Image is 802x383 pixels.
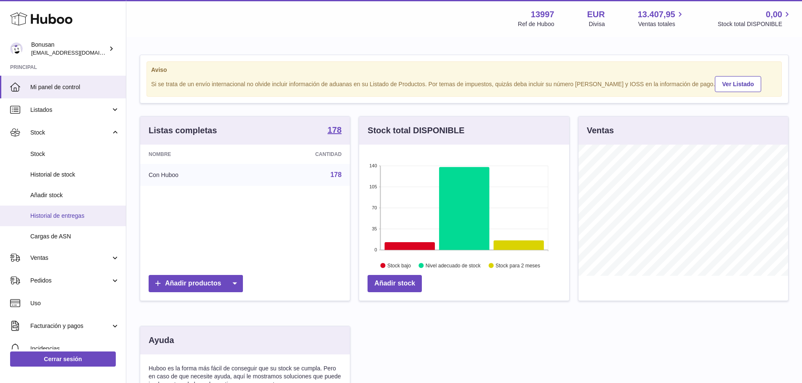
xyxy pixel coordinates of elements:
a: Añadir stock [368,275,422,292]
div: Divisa [589,20,605,28]
text: Nivel adecuado de stock [426,263,481,269]
h3: Ayuda [149,335,174,346]
strong: EUR [587,9,605,20]
span: 0,00 [766,9,782,20]
span: Ventas [30,254,111,262]
span: Mi panel de control [30,83,120,91]
span: Stock [30,150,120,158]
th: Nombre [140,145,249,164]
text: Stock para 2 meses [496,263,540,269]
text: 140 [369,163,377,168]
span: Añadir stock [30,191,120,199]
text: 35 [372,226,377,231]
span: Historial de stock [30,171,120,179]
a: Ver Listado [715,76,761,92]
strong: Aviso [151,66,777,74]
h3: Listas completas [149,125,217,136]
span: Uso [30,299,120,307]
a: Cerrar sesión [10,351,116,367]
a: 178 [330,171,342,178]
h3: Stock total DISPONIBLE [368,125,464,136]
a: 0,00 Stock total DISPONIBLE [718,9,792,28]
text: 105 [369,184,377,189]
span: 13.407,95 [638,9,675,20]
span: Incidencias [30,345,120,353]
text: 0 [375,247,377,252]
text: 70 [372,205,377,210]
span: [EMAIL_ADDRESS][DOMAIN_NAME] [31,49,124,56]
span: Historial de entregas [30,212,120,220]
strong: 178 [328,126,341,134]
th: Cantidad [249,145,350,164]
h3: Ventas [587,125,614,136]
text: Stock bajo [387,263,411,269]
div: Bonusan [31,41,107,57]
a: 13.407,95 Ventas totales [638,9,685,28]
img: info@bonusan.es [10,42,23,55]
span: Pedidos [30,277,111,285]
a: 178 [328,126,341,136]
div: Ref de Huboo [518,20,554,28]
span: Ventas totales [638,20,685,28]
span: Listados [30,106,111,114]
span: Stock [30,129,111,137]
a: Añadir productos [149,275,243,292]
span: Stock total DISPONIBLE [718,20,792,28]
div: Si se trata de un envío internacional no olvide incluir información de aduanas en su Listado de P... [151,75,777,92]
td: Con Huboo [140,164,249,186]
strong: 13997 [531,9,554,20]
span: Cargas de ASN [30,232,120,240]
span: Facturación y pagos [30,322,111,330]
